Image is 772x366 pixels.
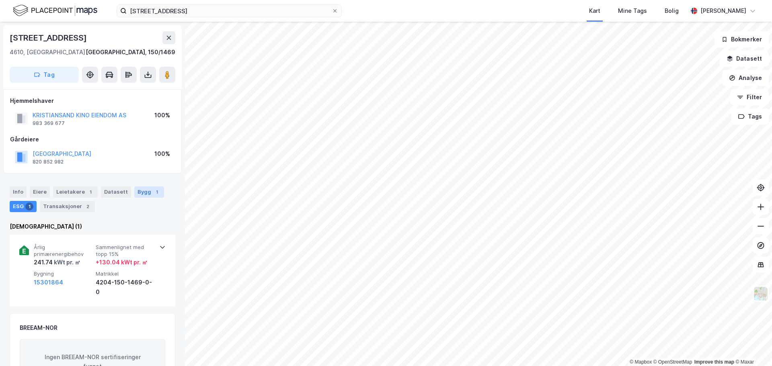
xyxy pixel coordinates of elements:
div: Hjemmelshaver [10,96,175,106]
button: 15301864 [34,278,63,287]
iframe: Chat Widget [732,327,772,366]
div: Gårdeiere [10,135,175,144]
button: Bokmerker [715,31,769,47]
div: [DEMOGRAPHIC_DATA] (1) [10,222,175,231]
div: Eiere [30,186,50,198]
div: Kart [589,6,600,16]
div: [PERSON_NAME] [700,6,746,16]
div: 983 369 677 [33,120,65,127]
button: Analyse [722,70,769,86]
div: 4610, [GEOGRAPHIC_DATA] [10,47,85,57]
a: Improve this map [694,359,734,365]
div: 2 [84,202,92,211]
div: 241.74 [34,258,80,267]
span: Årlig primærenergibehov [34,244,92,258]
button: Tag [10,67,79,83]
button: Filter [730,89,769,105]
input: Søk på adresse, matrikkel, gårdeiere, leietakere eller personer [127,5,332,17]
div: 100% [154,110,170,120]
div: Info [10,186,27,198]
div: Leietakere [53,186,98,198]
span: Matrikkel [96,270,154,277]
button: Tags [731,108,769,125]
div: 100% [154,149,170,159]
div: 1 [86,188,94,196]
div: 1 [153,188,161,196]
div: + 130.04 kWt pr. ㎡ [96,258,148,267]
button: Datasett [720,51,769,67]
div: 820 852 982 [33,159,64,165]
div: Bygg [134,186,164,198]
div: Mine Tags [618,6,647,16]
div: BREEAM-NOR [20,323,57,333]
div: Kontrollprogram for chat [732,327,772,366]
div: 4204-150-1469-0-0 [96,278,154,297]
div: ESG [10,201,37,212]
span: Bygning [34,270,92,277]
span: Sammenlignet med topp 15% [96,244,154,258]
a: OpenStreetMap [653,359,692,365]
div: kWt pr. ㎡ [53,258,80,267]
img: Z [753,286,768,301]
div: [STREET_ADDRESS] [10,31,88,44]
div: Bolig [665,6,679,16]
div: Datasett [101,186,131,198]
div: 1 [25,202,33,211]
a: Mapbox [630,359,652,365]
img: logo.f888ab2527a4732fd821a326f86c7f29.svg [13,4,97,18]
div: [GEOGRAPHIC_DATA], 150/1469 [86,47,175,57]
div: Transaksjoner [40,201,95,212]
